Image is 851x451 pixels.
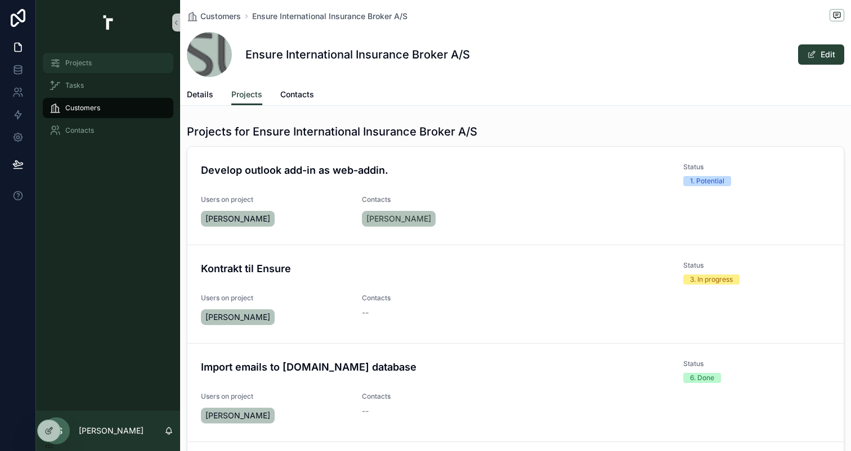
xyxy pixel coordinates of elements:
span: [PERSON_NAME] [205,213,270,224]
h1: Projects for Ensure International Insurance Broker A/S [187,124,477,139]
span: Contacts [362,294,509,303]
span: -- [362,307,369,318]
a: Contacts [43,120,173,141]
h4: Kontrakt til Ensure [201,261,670,276]
span: Contacts [280,89,314,100]
a: Customers [43,98,173,118]
span: -- [362,405,369,417]
a: Ensure International Insurance Broker A/S [252,11,407,22]
img: App logo [95,13,122,31]
a: Contacts [280,84,314,107]
div: 1. Potential [690,176,724,186]
div: scrollable content [36,45,180,155]
span: Customers [200,11,241,22]
span: Tasks [65,81,84,90]
a: Develop outlook add-in as web-addin.Status1. PotentialUsers on project[PERSON_NAME]Contacts[PERSO... [187,147,844,245]
a: Import emails to [DOMAIN_NAME] databaseStatus6. DoneUsers on project[PERSON_NAME]Contacts-- [187,343,844,441]
a: Tasks [43,75,173,96]
span: [PERSON_NAME] [205,312,270,323]
a: Projects [43,53,173,73]
a: Kontrakt til EnsureStatus3. In progressUsers on project[PERSON_NAME]Contacts-- [187,245,844,343]
div: 3. In progress [690,274,733,285]
span: Users on project [201,294,348,303]
span: [PERSON_NAME] [205,410,270,421]
span: Contacts [362,195,509,204]
a: Customers [187,11,241,22]
span: Contacts [362,392,509,401]
a: [PERSON_NAME] [362,211,436,227]
div: 6. Done [690,373,714,383]
span: Status [683,261,831,270]
h1: Ensure International Insurance Broker A/S [245,47,470,62]
a: Details [187,84,213,107]
span: Status [683,359,831,368]
span: Projects [65,58,92,67]
span: Details [187,89,213,100]
a: Projects [231,84,262,106]
span: Contacts [65,126,94,135]
button: Edit [798,44,844,65]
span: Status [683,163,831,172]
span: Users on project [201,195,348,204]
h4: Develop outlook add-in as web-addin. [201,163,670,178]
h4: Import emails to [DOMAIN_NAME] database [201,359,670,375]
p: [PERSON_NAME] [79,425,144,436]
span: [PERSON_NAME] [366,213,431,224]
span: Users on project [201,392,348,401]
span: Customers [65,103,100,112]
span: Projects [231,89,262,100]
